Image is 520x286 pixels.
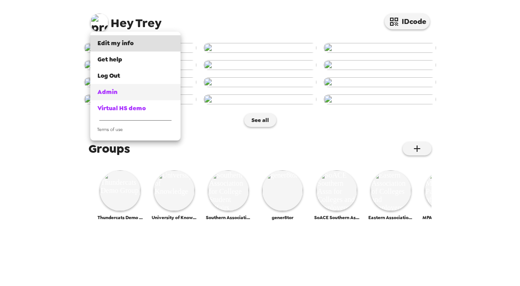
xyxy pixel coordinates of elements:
[97,39,134,47] span: Edit my info
[97,88,117,96] span: Admin
[90,124,181,137] a: Terms of use
[97,127,123,132] span: Terms of use
[97,72,120,80] span: Log Out
[97,104,146,112] span: Virtual HS demo
[97,56,122,63] span: Get help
